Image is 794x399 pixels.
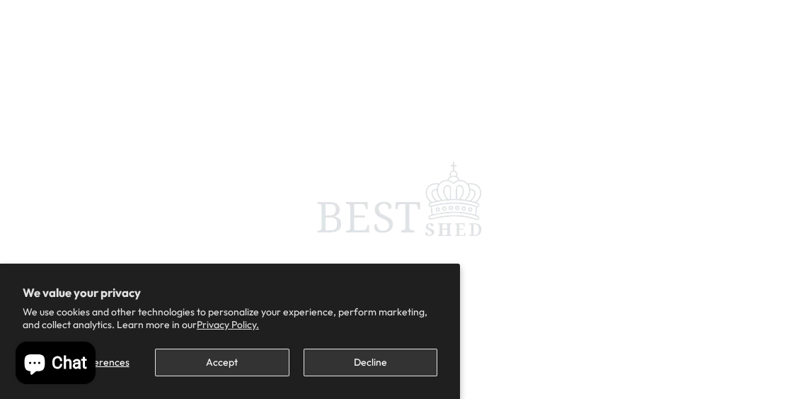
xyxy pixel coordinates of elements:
[23,305,437,331] p: We use cookies and other technologies to personalize your experience, perform marketing, and coll...
[155,349,289,376] button: Accept
[304,349,437,376] button: Decline
[23,286,437,299] h2: We value your privacy
[197,318,259,331] a: Privacy Policy.
[11,342,100,388] inbox-online-store-chat: Shopify online store chat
